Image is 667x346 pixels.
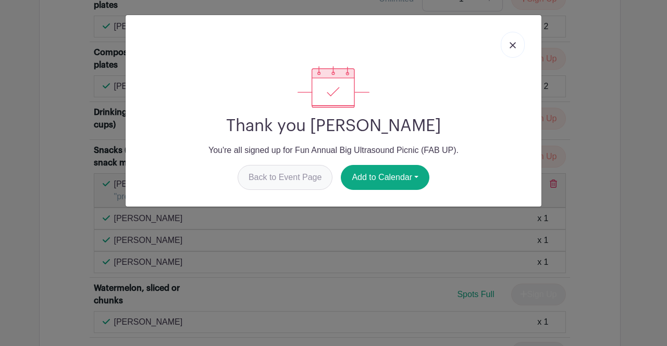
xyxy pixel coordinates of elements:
h2: Thank you [PERSON_NAME] [134,116,533,136]
button: Add to Calendar [341,165,429,190]
p: You're all signed up for Fun Annual Big Ultrasound Picnic (FAB UP). [134,144,533,157]
img: signup_complete-c468d5dda3e2740ee63a24cb0ba0d3ce5d8a4ecd24259e683200fb1569d990c8.svg [298,66,369,108]
img: close_button-5f87c8562297e5c2d7936805f587ecaba9071eb48480494691a3f1689db116b3.svg [510,42,516,48]
a: Back to Event Page [238,165,333,190]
